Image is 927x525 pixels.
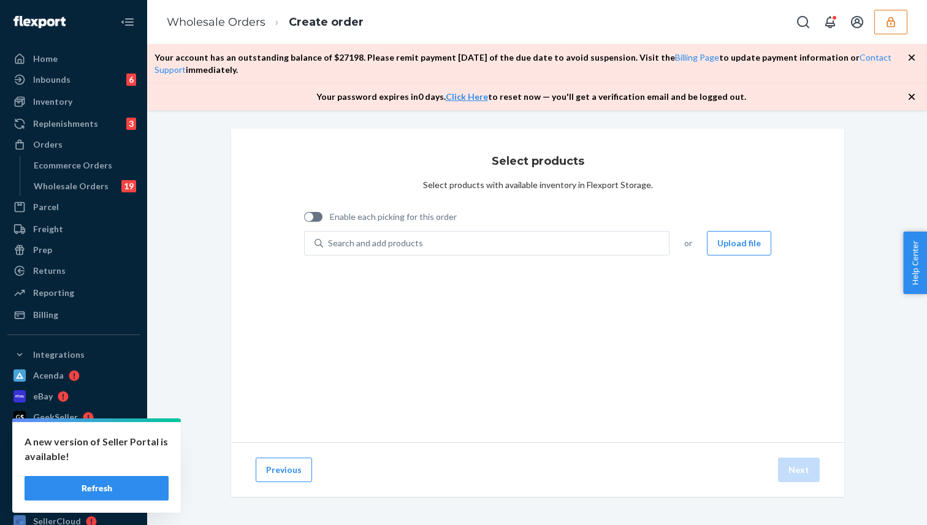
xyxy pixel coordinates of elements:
[7,387,140,406] a: eBay
[33,53,58,65] div: Home
[126,74,136,86] div: 6
[157,4,373,40] ol: breadcrumbs
[7,70,140,89] a: Inbounds6
[33,390,53,402] div: eBay
[7,92,140,111] a: Inventory
[7,305,140,325] a: Billing
[115,10,140,34] button: Close Navigation
[675,52,719,62] a: Billing Page
[33,265,66,277] div: Returns
[121,180,136,192] div: 19
[845,10,869,34] button: Open account menu
[33,96,72,108] div: Inventory
[791,10,815,34] button: Open Search Box
[25,434,169,464] p: A new version of Seller Portal is available!
[7,197,140,217] a: Parcel
[328,237,423,249] div: Search and add products
[13,16,66,28] img: Flexport logo
[423,179,653,191] div: Select products with available inventory in Flexport Storage.
[33,309,58,321] div: Billing
[7,407,140,427] a: GeekSeller
[33,201,59,213] div: Parcel
[33,287,74,299] div: Reporting
[7,114,140,134] a: Replenishments3
[256,458,312,482] button: Previous
[7,49,140,69] a: Home
[7,240,140,260] a: Prep
[707,231,771,255] button: Upload file
[446,91,488,102] a: Click Here
[7,428,140,448] a: Google
[28,156,140,175] a: Ecommerce Orders
[778,458,820,482] button: Next
[7,345,140,364] button: Integrations
[33,369,64,382] div: Acenda
[7,449,140,469] a: NetSuite
[7,366,140,385] a: Acenda
[903,232,927,294] button: Help Center
[167,15,265,29] a: Wholesale Orders
[34,159,112,172] div: Ecommerce Orders
[126,118,136,130] div: 3
[818,10,842,34] button: Open notifications
[330,211,457,223] span: Enable each picking for this order
[7,470,140,489] a: Pipe17
[33,349,85,361] div: Integrations
[7,283,140,303] a: Reporting
[28,176,140,196] a: Wholesale Orders19
[154,51,907,76] p: Your account has an outstanding balance of $ 27198 . Please remit payment [DATE] of the due date ...
[33,138,63,151] div: Orders
[7,219,140,239] a: Freight
[7,135,140,154] a: Orders
[316,91,746,103] p: Your password expires in 0 days . to reset now — you'll get a verification email and be logged out.
[33,411,78,423] div: GeekSeller
[34,180,109,192] div: Wholesale Orders
[492,153,584,169] h3: Select products
[289,15,364,29] a: Create order
[25,476,169,500] button: Refresh
[7,261,140,281] a: Returns
[33,74,71,86] div: Inbounds
[33,118,98,130] div: Replenishments
[33,223,63,235] div: Freight
[7,491,140,510] a: SellerActive
[33,244,52,256] div: Prep
[684,237,692,249] span: or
